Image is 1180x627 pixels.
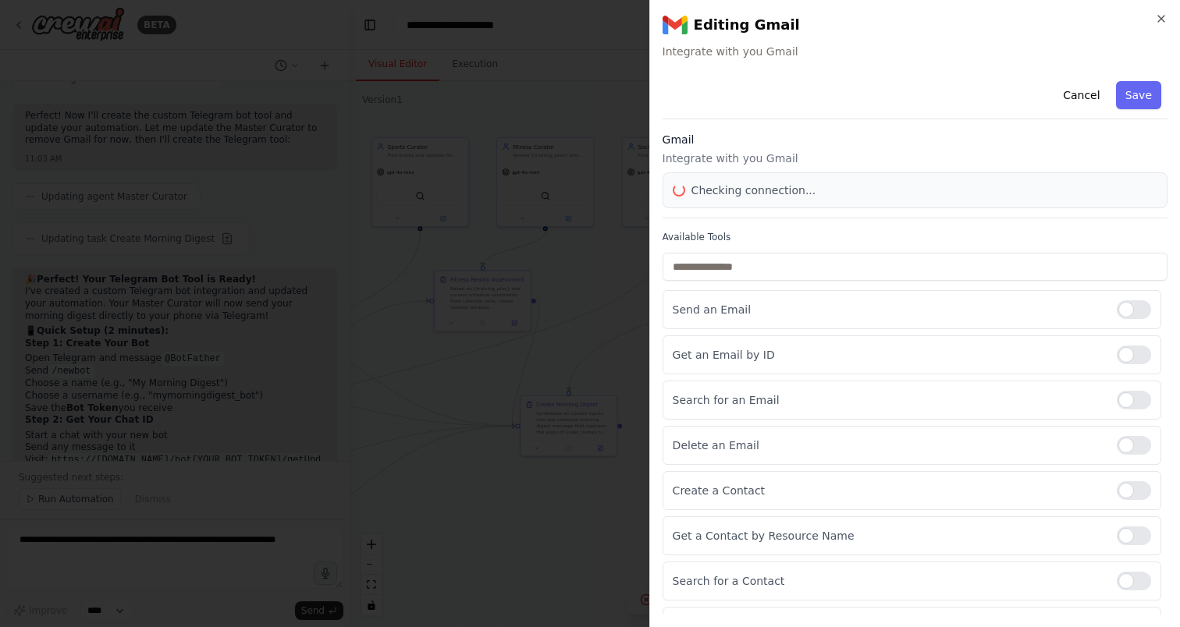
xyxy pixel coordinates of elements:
[663,231,1168,243] label: Available Tools
[673,347,1104,363] p: Get an Email by ID
[1054,81,1109,109] button: Cancel
[673,392,1104,408] p: Search for an Email
[663,151,1168,166] p: Integrate with you Gmail
[673,483,1104,498] p: Create a Contact
[663,12,688,37] img: Gmail
[673,528,1104,544] p: Get a Contact by Resource Name
[663,132,1168,147] h3: Gmail
[663,44,1168,59] span: Integrate with you Gmail
[691,182,816,198] span: Checking connection...
[673,302,1104,317] p: Send an Email
[1116,81,1161,109] button: Save
[663,12,1168,37] h2: Editing Gmail
[673,437,1104,453] p: Delete an Email
[673,573,1104,589] p: Search for a Contact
